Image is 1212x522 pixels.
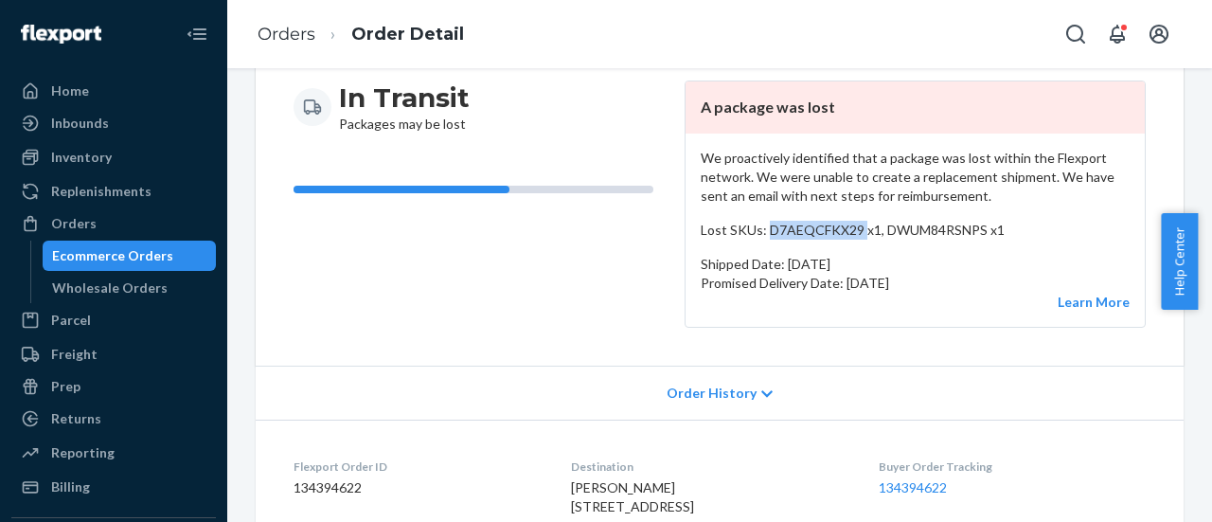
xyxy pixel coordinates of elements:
div: Orders [51,214,97,233]
div: Ecommerce Orders [52,246,173,265]
p: Shipped Date: [DATE] [701,255,1130,274]
button: Open Search Box [1057,15,1095,53]
div: Freight [51,345,98,364]
a: Orders [258,24,315,45]
div: Packages may be lost [339,81,470,134]
p: Promised Delivery Date: [DATE] [701,274,1130,293]
div: Billing [51,477,90,496]
a: Billing [11,472,216,502]
a: Prep [11,371,216,402]
img: Flexport logo [21,25,101,44]
dt: Destination [571,459,847,475]
a: Parcel [11,305,216,335]
button: Open notifications [1098,15,1136,53]
a: Ecommerce Orders [43,241,217,271]
div: Home [51,81,89,100]
div: Inbounds [51,114,109,133]
a: Order Detail [351,24,464,45]
p: Lost SKUs: D7AEQCFKX29 x1, DWUM84RSNPS x1 [701,221,1130,240]
div: Parcel [51,311,91,330]
span: Order History [667,384,757,403]
button: Help Center [1161,213,1198,310]
button: Open account menu [1140,15,1178,53]
div: Inventory [51,148,112,167]
a: Inventory [11,142,216,172]
div: Wholesale Orders [52,279,168,297]
span: [PERSON_NAME] [STREET_ADDRESS] [571,479,694,514]
p: We proactively identified that a package was lost within the Flexport network. We were unable to ... [701,149,1130,206]
header: A package was lost [686,81,1145,134]
a: Orders [11,208,216,239]
div: Prep [51,377,80,396]
dt: Flexport Order ID [294,459,541,475]
div: Replenishments [51,182,151,201]
dd: 134394622 [294,478,541,497]
div: Returns [51,409,101,428]
a: Wholesale Orders [43,273,217,303]
a: Inbounds [11,108,216,138]
a: Home [11,76,216,106]
div: Reporting [51,443,115,462]
button: Close Navigation [178,15,216,53]
a: Learn More [1058,294,1130,310]
a: Returns [11,404,216,434]
a: Reporting [11,438,216,468]
a: 134394622 [879,479,947,495]
dt: Buyer Order Tracking [879,459,1146,475]
a: Freight [11,339,216,369]
h3: In Transit [339,81,470,115]
ol: breadcrumbs [242,7,479,63]
a: Replenishments [11,176,216,207]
